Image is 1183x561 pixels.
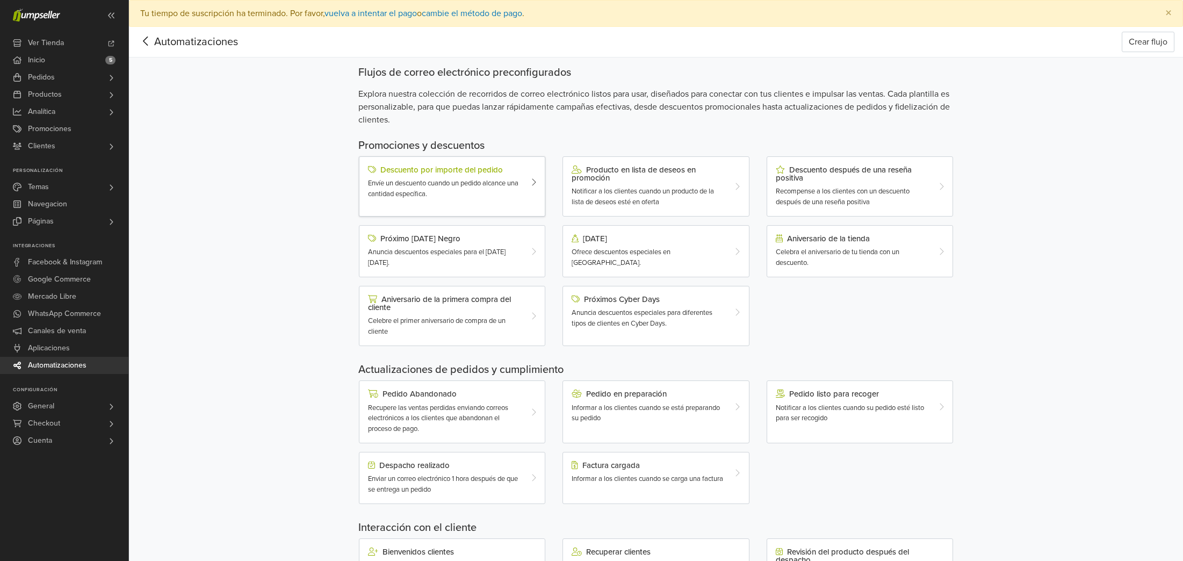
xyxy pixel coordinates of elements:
[28,340,70,357] span: Aplicaciones
[572,187,714,206] span: Notificar a los clientes cuando un producto de la lista de deseos esté en oferta
[572,308,712,328] span: Anuncia descuentos especiales para diferentes tipos de clientes en Cyber Days.
[572,461,725,470] div: Factura cargada
[13,387,128,393] p: Configuración
[28,254,102,271] span: Facebook & Instagram
[138,34,221,50] span: Automatizaciones
[572,404,720,423] span: Informar a los clientes cuando se está preparando su pedido
[368,390,521,398] div: Pedido Abandonado
[776,390,929,398] div: Pedido listo para recoger
[572,548,725,556] div: Recuperar clientes
[368,404,508,433] span: Recupere las ventas perdidas enviando correos electrónicos a los clientes que abandonan el proces...
[28,398,54,415] span: General
[28,322,86,340] span: Canales de venta
[28,288,76,305] span: Mercado Libre
[572,390,725,398] div: Pedido en preparación
[776,248,899,267] span: Celebra el aniversario de tu tienda con un descuento.
[1155,1,1182,26] button: Close
[358,139,954,152] h5: Promociones y descuentos
[368,295,521,312] div: Aniversario de la primera compra del cliente
[28,52,45,69] span: Inicio
[776,187,910,206] span: Recompense a los clientes con un descuento después de una reseña positiva
[572,248,670,267] span: Ofrece descuentos especiales en [GEOGRAPHIC_DATA].
[28,357,86,374] span: Automatizaciones
[572,474,723,483] span: Informar a los clientes cuando se carga una factura
[324,8,417,19] a: vuelva a intentar el pago
[358,88,954,126] span: Explora nuestra colección de recorridos de correo electrónico listos para usar, diseñados para co...
[28,138,55,155] span: Clientes
[572,234,725,243] div: [DATE]
[368,317,506,336] span: Celebre el primer aniversario de compra de un cliente
[28,271,91,288] span: Google Commerce
[358,363,954,376] h5: Actualizaciones de pedidos y cumplimiento
[572,166,725,182] div: Producto en lista de deseos en promoción
[13,168,128,174] p: Personalización
[28,34,64,52] span: Ver Tienda
[105,56,116,64] span: 5
[358,521,954,534] h5: Interacción con el cliente
[776,404,924,423] span: Notificar a los clientes cuando su pedido esté listo para ser recogido
[13,243,128,249] p: Integraciones
[422,8,522,19] a: cambie el método de pago
[368,474,518,494] span: Enviar un correo electrónico 1 hora después de que se entrega un pedido
[28,120,71,138] span: Promociones
[28,69,55,86] span: Pedidos
[28,415,60,432] span: Checkout
[368,166,521,174] div: Descuento por importe del pedido
[358,66,954,79] div: Flujos de correo electrónico preconfigurados
[1165,5,1172,21] span: ×
[368,461,521,470] div: Despacho realizado
[368,234,521,243] div: Próximo [DATE] Negro
[28,432,52,449] span: Cuenta
[28,103,55,120] span: Analítica
[28,178,49,196] span: Temas
[368,548,521,556] div: Bienvenidos clientes
[572,295,725,304] div: Próximos Cyber Days
[368,179,518,198] span: Envíe un descuento cuando un pedido alcance una cantidad específica.
[28,86,62,103] span: Productos
[28,305,101,322] span: WhatsApp Commerce
[776,166,929,182] div: Descuento después de una reseña positiva
[28,196,67,213] span: Navegacion
[1122,32,1174,52] button: Crear flujo
[776,234,929,243] div: Aniversario de la tienda
[28,213,54,230] span: Páginas
[368,248,506,267] span: Anuncia descuentos especiales para el [DATE][DATE].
